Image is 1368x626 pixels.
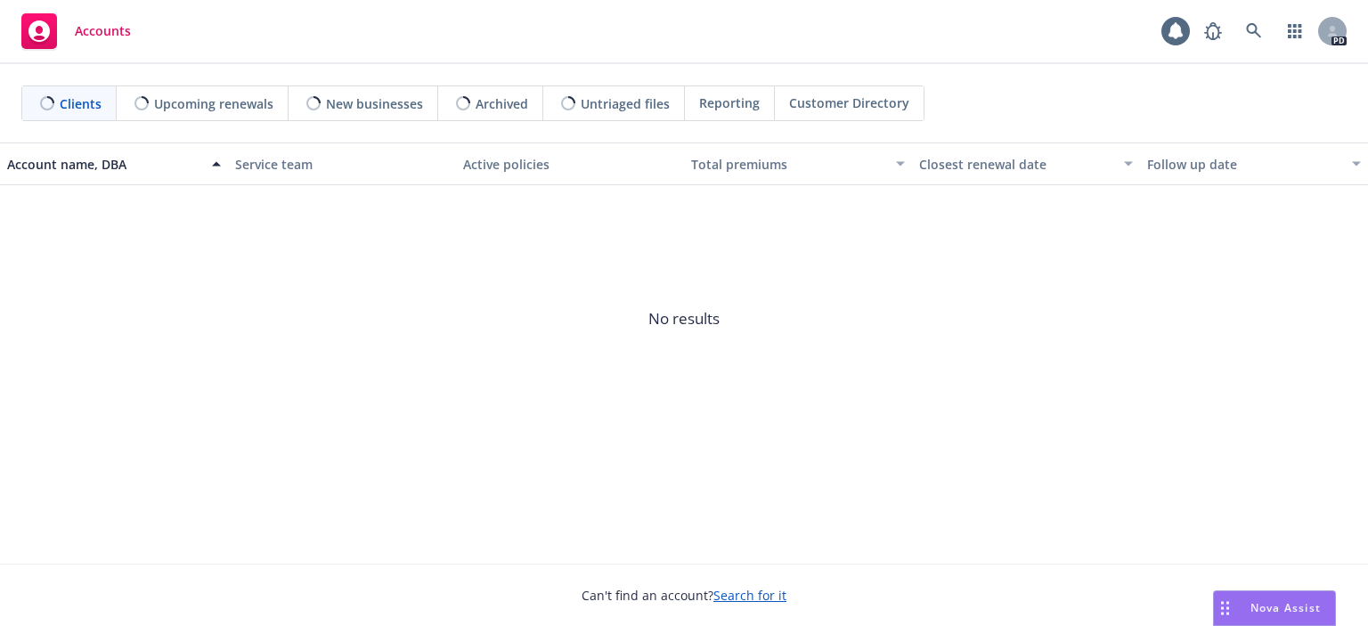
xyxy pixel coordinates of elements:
[7,155,201,174] div: Account name, DBA
[919,155,1113,174] div: Closest renewal date
[235,155,449,174] div: Service team
[581,94,670,113] span: Untriaged files
[1236,13,1272,49] a: Search
[1140,142,1368,185] button: Follow up date
[60,94,102,113] span: Clients
[326,94,423,113] span: New businesses
[699,93,760,112] span: Reporting
[1277,13,1313,49] a: Switch app
[582,586,786,605] span: Can't find an account?
[463,155,677,174] div: Active policies
[476,94,528,113] span: Archived
[456,142,684,185] button: Active policies
[1195,13,1231,49] a: Report a Bug
[1213,590,1336,626] button: Nova Assist
[1214,591,1236,625] div: Drag to move
[691,155,885,174] div: Total premiums
[1250,600,1321,615] span: Nova Assist
[789,93,909,112] span: Customer Directory
[154,94,273,113] span: Upcoming renewals
[1147,155,1341,174] div: Follow up date
[228,142,456,185] button: Service team
[75,24,131,38] span: Accounts
[713,587,786,604] a: Search for it
[14,6,138,56] a: Accounts
[684,142,912,185] button: Total premiums
[912,142,1140,185] button: Closest renewal date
